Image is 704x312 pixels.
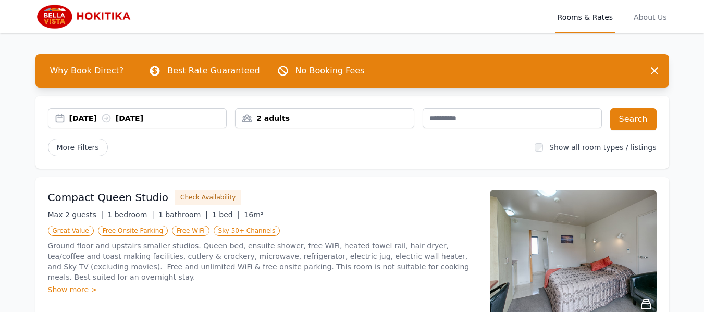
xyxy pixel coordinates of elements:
span: Sky 50+ Channels [214,226,280,236]
p: Best Rate Guaranteed [167,65,260,77]
h3: Compact Queen Studio [48,190,169,205]
span: 1 bedroom | [107,210,154,219]
img: Bella Vista Hokitika [35,4,135,29]
span: 1 bed | [212,210,240,219]
span: More Filters [48,139,108,156]
span: Free Onsite Parking [98,226,168,236]
button: Search [610,108,657,130]
p: No Booking Fees [295,65,365,77]
label: Show all room types / listings [549,143,656,152]
span: Max 2 guests | [48,210,104,219]
div: Show more > [48,284,477,295]
div: [DATE] [DATE] [69,113,227,123]
span: 1 bathroom | [158,210,208,219]
div: 2 adults [236,113,414,123]
span: Great Value [48,226,94,236]
span: Why Book Direct? [42,60,132,81]
button: Check Availability [175,190,241,205]
span: Free WiFi [172,226,209,236]
p: Ground floor and upstairs smaller studios. Queen bed, ensuite shower, free WiFi, heated towel rai... [48,241,477,282]
span: 16m² [244,210,263,219]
